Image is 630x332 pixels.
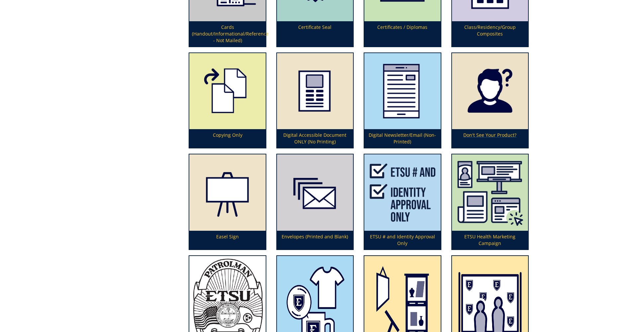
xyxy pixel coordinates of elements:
img: eflyer-59838ae8965085.60431837.png [277,53,353,129]
img: easel-sign-5948317bbd7738.25572313.png [189,154,265,230]
p: Certificates / Diplomas [364,21,440,46]
a: Don't See Your Product? [452,53,528,148]
p: Certificate Seal [277,21,353,46]
img: copying-5a0f03feb07059.94806612.png [189,53,265,129]
p: Easel Sign [189,231,265,249]
p: Digital Accessible Document ONLY (No Printing) [277,129,353,148]
a: Digital Newsletter/Email (Non-Printed) [364,53,440,148]
img: clinic%20project-6078417515ab93.06286557.png [452,154,528,230]
img: envelopes-(bulk-order)-594831b101c519.91017228.png [277,154,353,230]
p: Cards (Handout/Informational/Reference - Not Mailed) [189,21,265,46]
p: Envelopes (Printed and Blank) [277,231,353,249]
img: digital-newsletter-594830bb2b9201.48727129.png [364,53,440,129]
a: Easel Sign [189,154,265,249]
p: ETSU Health Marketing Campaign [452,231,528,249]
p: ETSU # and Identity Approval Only [364,231,440,249]
p: Don't See Your Product? [452,129,528,148]
p: Digital Newsletter/Email (Non-Printed) [364,129,440,148]
img: dont%20see-5aa6baf09686e9.98073190.png [452,53,528,129]
a: Envelopes (Printed and Blank) [277,154,353,249]
a: Digital Accessible Document ONLY (No Printing) [277,53,353,148]
a: ETSU # and Identity Approval Only [364,154,440,249]
a: ETSU Health Marketing Campaign [452,154,528,249]
a: Copying Only [189,53,265,148]
p: Copying Only [189,129,265,148]
img: etsu%20assignment-617843c1f3e4b8.13589178.png [364,154,440,230]
p: Class/Residency/Group Composites [452,21,528,46]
